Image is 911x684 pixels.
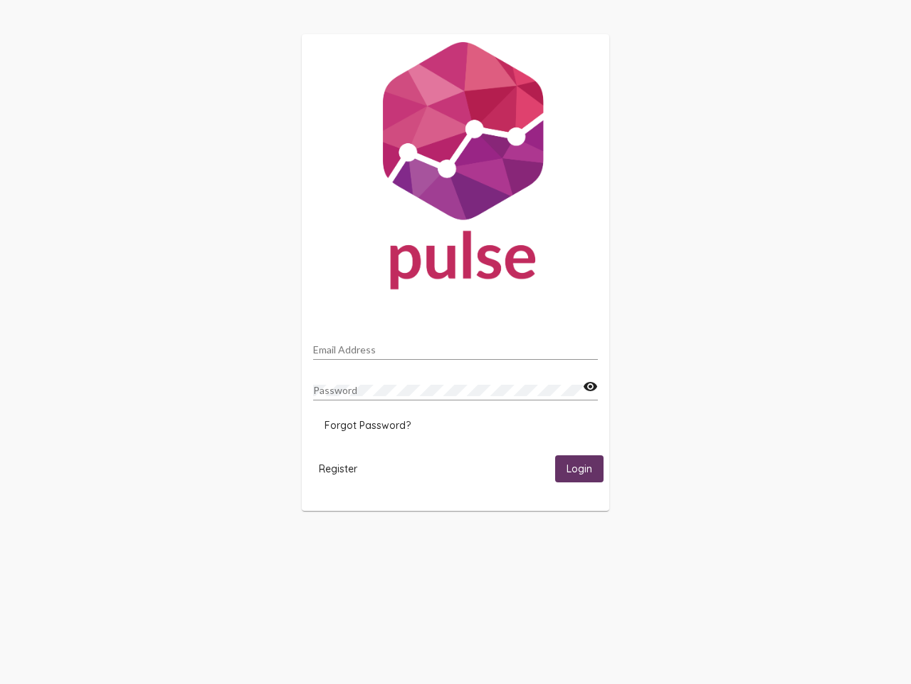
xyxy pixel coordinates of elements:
[555,455,604,482] button: Login
[302,34,609,304] img: Pulse For Good Logo
[319,462,357,475] span: Register
[313,413,422,438] button: Forgot Password?
[583,378,598,395] mat-icon: visibility
[567,463,592,476] span: Login
[325,419,411,432] span: Forgot Password?
[307,455,369,482] button: Register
